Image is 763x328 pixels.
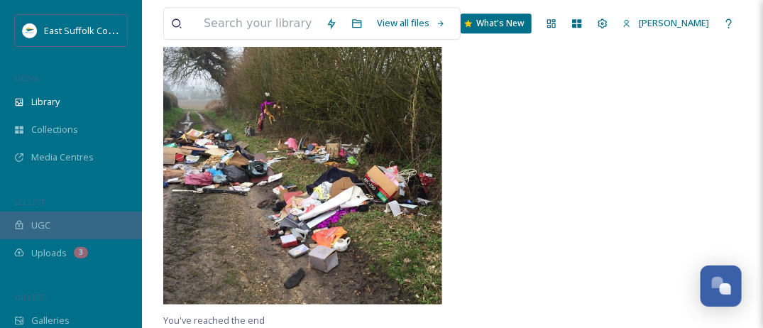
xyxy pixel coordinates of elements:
[44,23,128,37] span: East Suffolk Council
[461,13,532,33] a: What's New
[14,197,45,207] span: COLLECT
[14,73,39,84] span: MEDIA
[31,246,67,260] span: Uploads
[14,292,47,302] span: WIDGETS
[197,8,319,39] input: Search your library
[163,314,265,327] span: You've reached the end
[74,247,88,258] div: 3
[31,219,50,232] span: UGC
[615,9,716,37] a: [PERSON_NAME]
[370,9,453,37] a: View all files
[701,266,742,307] button: Open Chat
[31,151,94,164] span: Media Centres
[31,314,70,327] span: Galleries
[31,123,78,136] span: Collections
[639,16,709,29] span: [PERSON_NAME]
[31,95,60,109] span: Library
[23,23,37,38] img: ESC%20Logo.png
